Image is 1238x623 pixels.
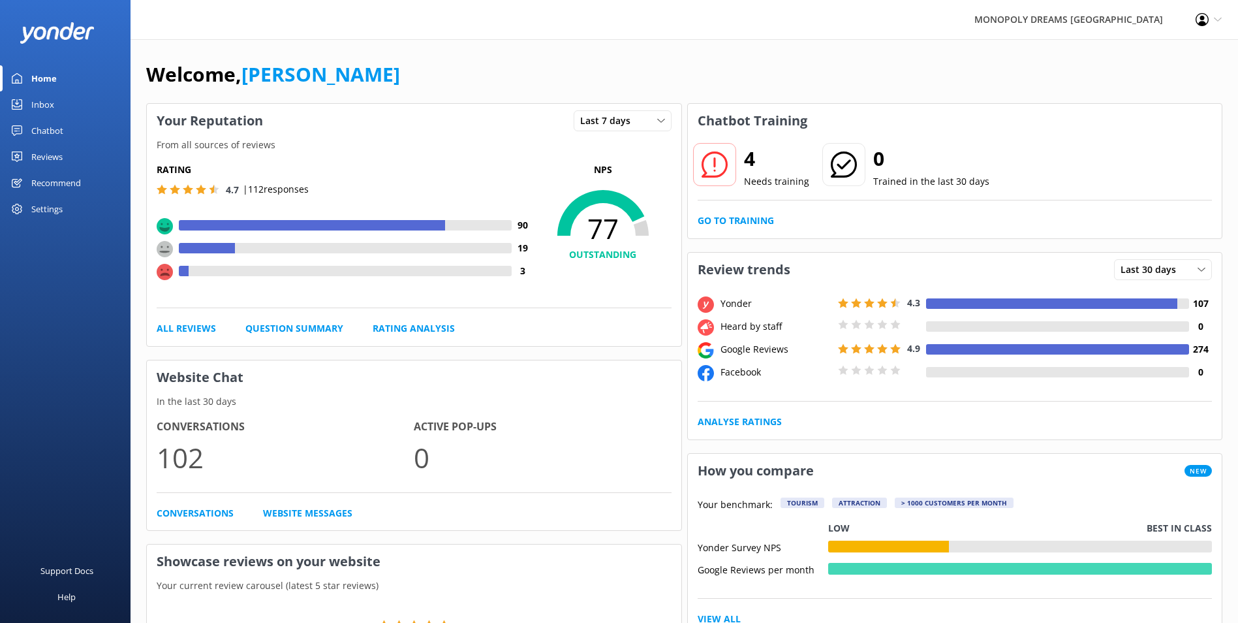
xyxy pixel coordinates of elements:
[31,170,81,196] div: Recommend
[20,22,95,44] img: yonder-white-logo.png
[157,436,414,479] p: 102
[828,521,850,535] p: Low
[31,118,63,144] div: Chatbot
[157,506,234,520] a: Conversations
[1147,521,1212,535] p: Best in class
[534,212,672,245] span: 77
[698,541,828,552] div: Yonder Survey NPS
[744,143,809,174] h2: 4
[147,360,681,394] h3: Website Chat
[147,104,273,138] h3: Your Reputation
[534,163,672,177] p: NPS
[157,163,534,177] h5: Rating
[263,506,352,520] a: Website Messages
[147,545,681,579] h3: Showcase reviews on your website
[717,342,835,357] div: Google Reviews
[873,143,989,174] h2: 0
[781,498,824,508] div: Tourism
[907,296,920,309] span: 4.3
[1189,296,1212,311] h4: 107
[688,454,824,488] h3: How you compare
[31,65,57,91] div: Home
[1189,319,1212,334] h4: 0
[580,114,638,128] span: Last 7 days
[243,182,309,197] p: | 112 responses
[1121,263,1184,277] span: Last 30 days
[698,415,782,429] a: Analyse Ratings
[241,61,400,88] a: [PERSON_NAME]
[534,248,672,262] h4: OUTSTANDING
[157,321,216,336] a: All Reviews
[31,196,63,222] div: Settings
[688,253,800,287] h3: Review trends
[40,558,93,584] div: Support Docs
[226,184,239,196] span: 4.7
[1189,365,1212,379] h4: 0
[146,59,400,90] h1: Welcome,
[414,436,671,479] p: 0
[512,241,534,255] h4: 19
[717,365,835,379] div: Facebook
[512,264,534,278] h4: 3
[873,174,989,189] p: Trained in the last 30 days
[717,319,835,334] div: Heard by staff
[698,498,773,513] p: Your benchmark:
[373,321,455,336] a: Rating Analysis
[147,579,681,593] p: Your current review carousel (latest 5 star reviews)
[512,218,534,232] h4: 90
[688,104,817,138] h3: Chatbot Training
[698,563,828,575] div: Google Reviews per month
[147,394,681,409] p: In the last 30 days
[1189,342,1212,357] h4: 274
[717,296,835,311] div: Yonder
[744,174,809,189] p: Needs training
[31,91,54,118] div: Inbox
[31,144,63,170] div: Reviews
[245,321,343,336] a: Question Summary
[414,419,671,436] h4: Active Pop-ups
[157,419,414,436] h4: Conversations
[147,138,681,152] p: From all sources of reviews
[698,214,774,228] a: Go to Training
[1184,465,1212,477] span: New
[57,584,76,610] div: Help
[895,498,1014,508] div: > 1000 customers per month
[907,342,920,355] span: 4.9
[832,498,887,508] div: Attraction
